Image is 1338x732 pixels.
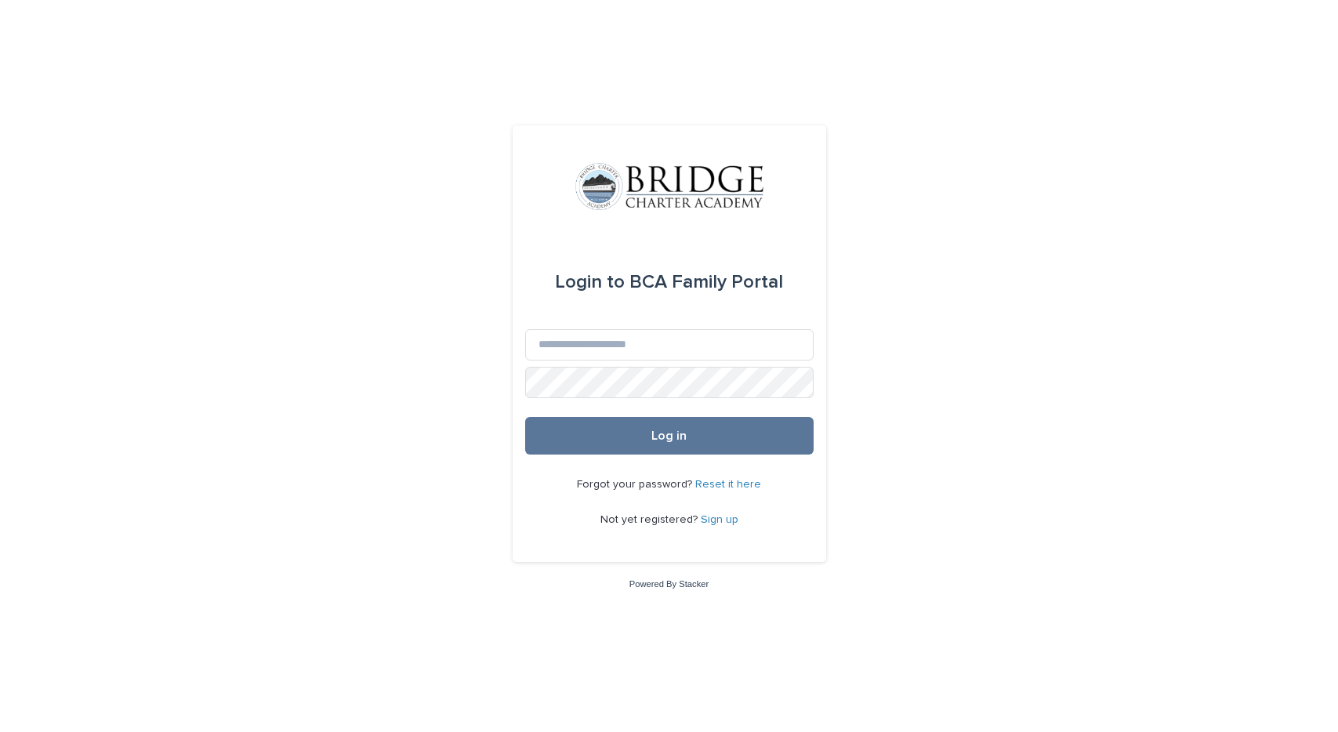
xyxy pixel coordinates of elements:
[695,479,761,490] a: Reset it here
[555,260,783,304] div: BCA Family Portal
[525,417,814,455] button: Log in
[575,163,763,210] img: V1C1m3IdTEidaUdm9Hs0
[577,479,695,490] span: Forgot your password?
[701,514,738,525] a: Sign up
[629,579,709,589] a: Powered By Stacker
[600,514,701,525] span: Not yet registered?
[651,429,687,442] span: Log in
[555,273,625,292] span: Login to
